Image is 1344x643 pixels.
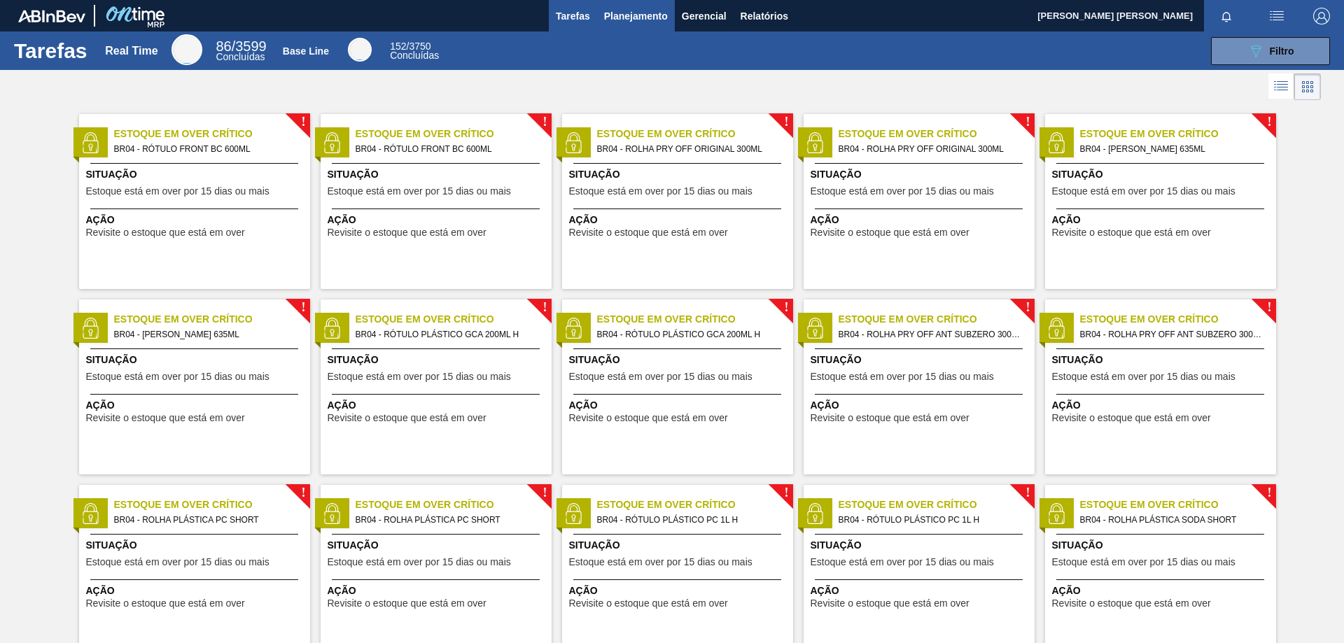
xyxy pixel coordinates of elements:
span: Estoque em Over Crítico [597,497,793,512]
span: Ação [811,213,1031,227]
img: status [804,132,825,153]
span: Ação [569,213,790,227]
span: BR04 - RÓTULO PLÁSTICO GCA 200ML H [356,327,540,342]
span: Ação [811,398,1031,413]
span: Gerencial [682,8,727,24]
span: Filtro [1270,45,1294,57]
div: Base Line [390,42,439,60]
span: BR04 - RÓTULO FRONT BC 600ML [356,141,540,157]
span: 152 [390,41,406,52]
span: Estoque está em over por 15 dias ou mais [328,186,511,197]
span: Estoque em Over Crítico [356,312,552,327]
div: Real Time [171,34,202,65]
span: Situação [86,167,307,182]
span: Revisite o estoque que está em over [86,227,245,238]
span: Estoque em Over Crítico [839,312,1035,327]
span: Ação [328,398,548,413]
span: Concluídas [390,50,439,61]
span: ! [784,117,788,127]
span: Estoque está em over por 15 dias ou mais [811,186,994,197]
span: Situação [1052,538,1273,553]
span: Ação [86,213,307,227]
img: status [804,503,825,524]
span: Estoque em Over Crítico [839,497,1035,512]
span: BR04 - ROLHA PLÁSTICA PC SHORT [114,512,299,528]
span: BR04 - ROLHA PRY OFF ANT SUBZERO 300ML [1080,327,1265,342]
img: status [80,503,101,524]
span: Revisite o estoque que está em over [569,227,728,238]
span: ! [1267,117,1271,127]
img: userActions [1268,8,1285,24]
span: Situação [86,353,307,367]
span: Ação [569,398,790,413]
span: Estoque está em over por 15 dias ou mais [328,557,511,567]
span: Estoque em Over Crítico [839,127,1035,141]
span: Revisite o estoque que está em over [86,413,245,423]
span: BR04 - ROLHA PLÁSTICA SODA SHORT [1080,512,1265,528]
span: Revisite o estoque que está em over [811,227,969,238]
span: ! [542,302,547,313]
span: Estoque está em over por 15 dias ou mais [328,372,511,382]
span: Situação [1052,167,1273,182]
span: Ação [811,584,1031,598]
span: Ação [1052,213,1273,227]
span: Estoque está em over por 15 dias ou mais [569,372,752,382]
span: Revisite o estoque que está em over [1052,413,1211,423]
span: Revisite o estoque que está em over [328,413,486,423]
span: Situação [1052,353,1273,367]
span: Estoque está em over por 15 dias ou mais [569,186,752,197]
span: Situação [328,167,548,182]
span: Revisite o estoque que está em over [811,413,969,423]
span: Revisite o estoque que está em over [86,598,245,609]
span: ! [1025,302,1030,313]
span: Estoque está em over por 15 dias ou mais [86,557,269,567]
span: Estoque em Over Crítico [1080,497,1276,512]
span: Ação [86,398,307,413]
h1: Tarefas [14,43,87,59]
span: BR04 - ROLHA PLÁSTICA PC SHORT [356,512,540,528]
img: status [321,503,342,524]
span: Revisite o estoque que está em over [569,413,728,423]
span: Estoque em Over Crítico [597,312,793,327]
span: ! [784,488,788,498]
img: status [1046,318,1067,339]
span: Situação [569,538,790,553]
img: status [1046,132,1067,153]
span: Ação [1052,584,1273,598]
span: Ação [86,584,307,598]
span: Estoque está em over por 15 dias ou mais [1052,557,1235,567]
div: Visão em Cards [1294,73,1321,100]
button: Notificações [1204,6,1249,26]
div: Real Time [105,45,157,57]
span: Estoque em Over Crítico [114,497,310,512]
img: status [563,132,584,153]
span: ! [1025,117,1030,127]
span: Concluídas [216,51,265,62]
span: Estoque em Over Crítico [356,127,552,141]
span: 86 [216,38,231,54]
span: Situação [328,538,548,553]
span: Situação [811,353,1031,367]
span: BR04 - ROLHA PRY OFF ORIGINAL 300ML [597,141,782,157]
span: Revisite o estoque que está em over [328,598,486,609]
span: Ação [569,584,790,598]
span: BR04 - GARRAFA AMBAR 635ML [114,327,299,342]
span: BR04 - RÓTULO PLÁSTICO GCA 200ML H [597,327,782,342]
span: BR04 - RÓTULO FRONT BC 600ML [114,141,299,157]
img: status [563,503,584,524]
span: Estoque está em over por 15 dias ou mais [811,557,994,567]
span: Estoque está em over por 15 dias ou mais [86,372,269,382]
span: Ação [328,213,548,227]
span: ! [301,488,305,498]
span: BR04 - GARRAFA AMBAR 635ML [1080,141,1265,157]
span: Estoque em Over Crítico [356,497,552,512]
span: Estoque está em over por 15 dias ou mais [1052,372,1235,382]
span: Estoque está em over por 15 dias ou mais [1052,186,1235,197]
span: Estoque em Over Crítico [114,312,310,327]
span: BR04 - ROLHA PRY OFF ORIGINAL 300ML [839,141,1023,157]
span: Tarefas [556,8,590,24]
span: Planejamento [604,8,668,24]
span: Situação [811,538,1031,553]
button: Filtro [1211,37,1330,65]
span: Estoque em Over Crítico [1080,127,1276,141]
